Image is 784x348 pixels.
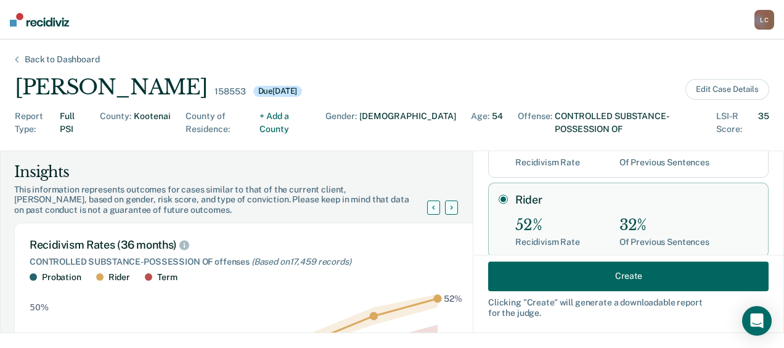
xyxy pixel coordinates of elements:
[10,13,69,27] img: Recidiviz
[253,86,303,97] div: Due [DATE]
[515,237,580,247] div: Recidivism Rate
[488,297,769,318] div: Clicking " Create " will generate a downloadable report for the judge.
[754,10,774,30] div: L C
[157,272,177,283] div: Term
[30,302,49,312] text: 50%
[259,110,311,136] div: + Add a County
[186,110,258,136] div: County of Residence :
[515,157,580,168] div: Recidivism Rate
[359,110,456,136] div: [DEMOGRAPHIC_DATA]
[515,193,758,207] label: Rider
[15,110,57,136] div: Report Type :
[30,238,463,252] div: Recidivism Rates (36 months)
[60,110,85,136] div: Full PSI
[619,217,709,234] div: 32%
[214,86,245,97] div: 158553
[515,217,580,234] div: 52%
[14,184,442,215] div: This information represents outcomes for cases similar to that of the current client, [PERSON_NAM...
[716,110,756,136] div: LSI-R Score :
[42,272,81,283] div: Probation
[134,110,171,136] div: Kootenai
[488,261,769,291] button: Create
[555,110,701,136] div: CONTROLLED SUBSTANCE-POSSESSION OF
[471,110,489,136] div: Age :
[15,75,207,100] div: [PERSON_NAME]
[10,54,115,65] div: Back to Dashboard
[444,294,462,304] text: 52%
[518,110,552,136] div: Offense :
[685,79,769,100] button: Edit Case Details
[14,162,442,182] div: Insights
[492,110,503,136] div: 54
[742,306,772,336] div: Open Intercom Messenger
[619,237,709,247] div: Of Previous Sentences
[758,110,769,136] div: 35
[30,257,463,267] div: CONTROLLED SUBSTANCE-POSSESSION OF offenses
[619,157,709,168] div: Of Previous Sentences
[325,110,357,136] div: Gender :
[251,257,351,267] span: (Based on 17,459 records )
[754,10,774,30] button: LC
[100,110,131,136] div: County :
[108,272,130,283] div: Rider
